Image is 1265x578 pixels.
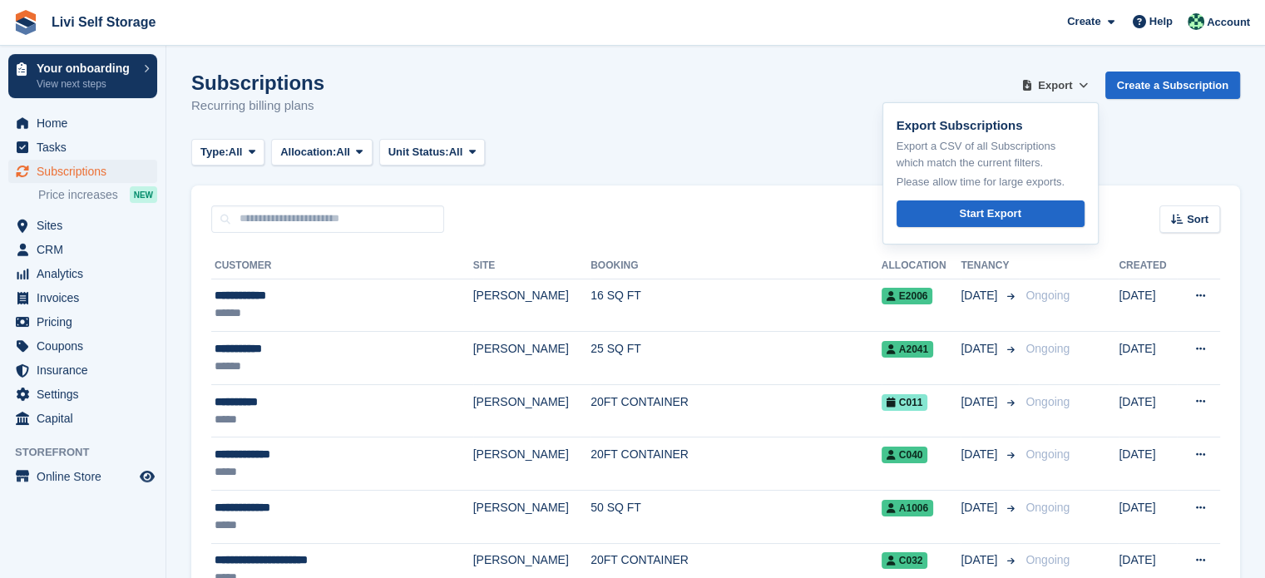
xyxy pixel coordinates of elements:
span: Ongoing [1025,553,1070,566]
img: stora-icon-8386f47178a22dfd0bd8f6a31ec36ba5ce8667c1dd55bd0f319d3a0aa187defe.svg [13,10,38,35]
td: [PERSON_NAME] [473,279,591,332]
a: menu [8,407,157,430]
a: menu [8,286,157,309]
span: Home [37,111,136,135]
span: Tasks [37,136,136,159]
td: [PERSON_NAME] [473,332,591,385]
span: C032 [882,552,928,569]
td: [DATE] [1119,279,1177,332]
span: [DATE] [961,393,1001,411]
span: Unit Status: [388,144,449,161]
a: menu [8,465,157,488]
th: Customer [211,253,473,279]
span: Create [1067,13,1100,30]
td: [DATE] [1119,491,1177,544]
p: View next steps [37,77,136,91]
span: Pricing [37,310,136,333]
a: menu [8,238,157,261]
td: [PERSON_NAME] [473,437,591,491]
span: Type: [200,144,229,161]
th: Booking [590,253,882,279]
span: Subscriptions [37,160,136,183]
th: Tenancy [961,253,1019,279]
span: Ongoing [1025,447,1070,461]
p: Recurring billing plans [191,96,324,116]
td: [PERSON_NAME] [473,491,591,544]
span: Analytics [37,262,136,285]
span: [DATE] [961,446,1001,463]
span: C040 [882,447,928,463]
a: menu [8,262,157,285]
td: 20FT CONTAINER [590,437,882,491]
span: All [229,144,243,161]
a: menu [8,334,157,358]
td: [PERSON_NAME] [473,384,591,437]
div: Start Export [959,205,1020,222]
span: [DATE] [961,499,1001,516]
th: Allocation [882,253,961,279]
th: Site [473,253,591,279]
a: menu [8,214,157,237]
a: menu [8,358,157,382]
span: [DATE] [961,287,1001,304]
a: menu [8,136,157,159]
span: Export [1038,77,1072,94]
p: Please allow time for large exports. [897,174,1085,190]
span: Account [1207,14,1250,31]
span: Online Store [37,465,136,488]
button: Unit Status: All [379,139,485,166]
td: 16 SQ FT [590,279,882,332]
a: Livi Self Storage [45,8,162,36]
a: Preview store [137,467,157,487]
span: C011 [882,394,928,411]
span: A1006 [882,500,933,516]
a: Start Export [897,200,1085,228]
a: menu [8,160,157,183]
span: Coupons [37,334,136,358]
td: 20FT CONTAINER [590,384,882,437]
span: Ongoing [1025,289,1070,302]
p: Your onboarding [37,62,136,74]
td: [DATE] [1119,332,1177,385]
button: Allocation: All [271,139,373,166]
span: A2041 [882,341,933,358]
th: Created [1119,253,1177,279]
span: Storefront [15,444,166,461]
td: 50 SQ FT [590,491,882,544]
td: 25 SQ FT [590,332,882,385]
span: Settings [37,383,136,406]
span: Insurance [37,358,136,382]
p: Export Subscriptions [897,116,1085,136]
span: Ongoing [1025,395,1070,408]
span: All [336,144,350,161]
td: [DATE] [1119,384,1177,437]
a: menu [8,310,157,333]
a: menu [8,383,157,406]
div: NEW [130,186,157,203]
h1: Subscriptions [191,72,324,94]
span: E2006 [882,288,933,304]
a: Price increases NEW [38,185,157,204]
span: [DATE] [961,340,1001,358]
span: Ongoing [1025,501,1070,514]
a: menu [8,111,157,135]
span: Capital [37,407,136,430]
img: Accounts [1188,13,1204,30]
a: Create a Subscription [1105,72,1240,99]
span: CRM [37,238,136,261]
span: Allocation: [280,144,336,161]
span: [DATE] [961,551,1001,569]
span: Price increases [38,187,118,203]
p: Export a CSV of all Subscriptions which match the current filters. [897,138,1085,170]
span: Invoices [37,286,136,309]
span: Help [1149,13,1173,30]
button: Export [1019,72,1092,99]
button: Type: All [191,139,264,166]
td: [DATE] [1119,437,1177,491]
span: Sort [1187,211,1208,228]
span: Ongoing [1025,342,1070,355]
a: Your onboarding View next steps [8,54,157,98]
span: Sites [37,214,136,237]
span: All [449,144,463,161]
